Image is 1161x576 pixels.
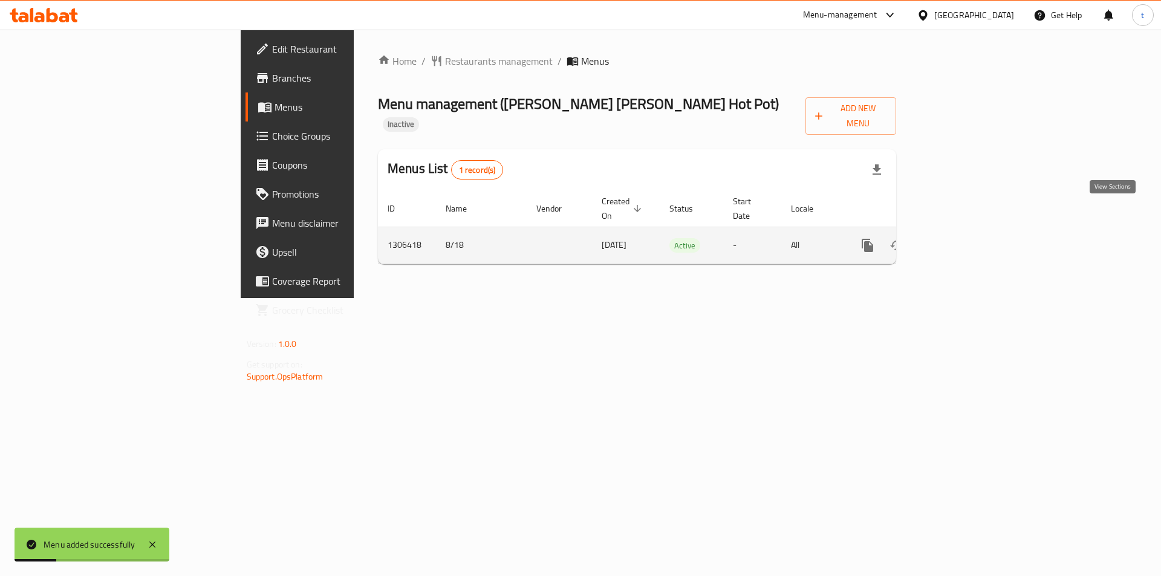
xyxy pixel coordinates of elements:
span: Coupons [272,158,425,172]
span: Grocery Checklist [272,303,425,317]
span: Created On [602,194,645,223]
a: Menus [246,92,435,121]
button: more [853,231,882,260]
div: Menu-management [803,8,877,22]
span: t [1141,8,1144,22]
a: Edit Restaurant [246,34,435,63]
span: 1.0.0 [278,336,297,352]
nav: breadcrumb [378,54,896,68]
a: Promotions [246,180,435,209]
span: Name [446,201,483,216]
span: Get support on: [247,357,302,372]
span: Start Date [733,194,767,223]
span: Locale [791,201,829,216]
span: Promotions [272,187,425,201]
a: Restaurants management [431,54,553,68]
h2: Menus List [388,160,503,180]
span: Status [669,201,709,216]
div: Export file [862,155,891,184]
a: Menu disclaimer [246,209,435,238]
a: Coverage Report [246,267,435,296]
a: Choice Groups [246,121,435,150]
span: Menus [275,100,425,114]
span: Active [669,239,700,253]
span: Menu disclaimer [272,216,425,230]
span: Menu management ( [PERSON_NAME] [PERSON_NAME] Hot Pot ) [378,90,779,117]
a: Grocery Checklist [246,296,435,325]
a: Coupons [246,150,435,180]
span: Choice Groups [272,129,425,143]
td: 8/18 [436,227,527,264]
span: Vendor [536,201,577,216]
span: Branches [272,71,425,85]
button: Add New Menu [805,97,896,135]
td: - [723,227,781,264]
span: Edit Restaurant [272,42,425,56]
span: Restaurants management [445,54,553,68]
table: enhanced table [378,190,979,264]
span: Menus [581,54,609,68]
a: Upsell [246,238,435,267]
span: Coverage Report [272,274,425,288]
span: [DATE] [602,237,626,253]
a: Support.OpsPlatform [247,369,324,384]
th: Actions [844,190,979,227]
div: Total records count [451,160,504,180]
div: Menu added successfully [44,538,135,551]
span: Version: [247,336,276,352]
div: Active [669,238,700,253]
span: 1 record(s) [452,164,503,176]
span: Add New Menu [815,101,886,131]
span: Upsell [272,245,425,259]
a: Branches [246,63,435,92]
li: / [558,54,562,68]
span: ID [388,201,411,216]
td: All [781,227,844,264]
div: [GEOGRAPHIC_DATA] [934,8,1014,22]
button: Change Status [882,231,911,260]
